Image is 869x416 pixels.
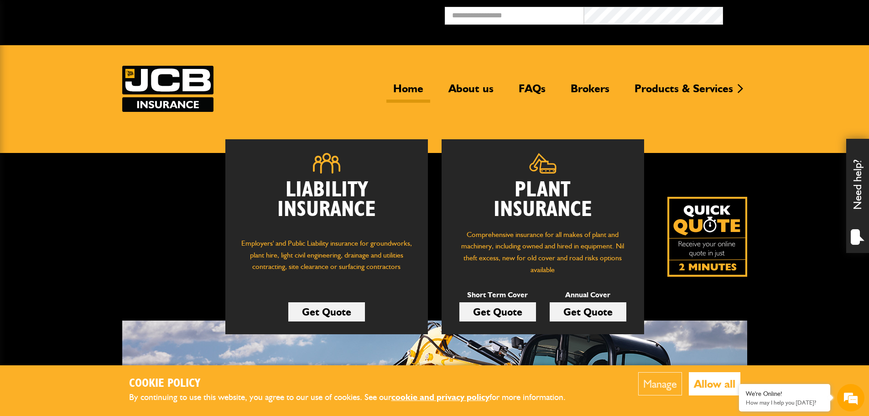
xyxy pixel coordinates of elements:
[564,82,616,103] a: Brokers
[628,82,740,103] a: Products & Services
[846,139,869,253] div: Need help?
[239,180,414,229] h2: Liability Insurance
[459,302,536,321] a: Get Quote
[667,197,747,277] img: Quick Quote
[288,302,365,321] a: Get Quote
[455,229,630,275] p: Comprehensive insurance for all makes of plant and machinery, including owned and hired in equipm...
[129,377,581,391] h2: Cookie Policy
[122,66,213,112] img: JCB Insurance Services logo
[723,7,862,21] button: Broker Login
[689,372,740,395] button: Allow all
[386,82,430,103] a: Home
[239,237,414,281] p: Employers' and Public Liability insurance for groundworks, plant hire, light civil engineering, d...
[391,392,489,402] a: cookie and privacy policy
[550,302,626,321] a: Get Quote
[512,82,552,103] a: FAQs
[550,289,626,301] p: Annual Cover
[667,197,747,277] a: Get your insurance quote isn just 2-minutes
[638,372,682,395] button: Manage
[455,180,630,220] h2: Plant Insurance
[129,390,581,405] p: By continuing to use this website, you agree to our use of cookies. See our for more information.
[442,82,500,103] a: About us
[746,399,823,406] p: How may I help you today?
[746,390,823,398] div: We're Online!
[459,289,536,301] p: Short Term Cover
[122,66,213,112] a: JCB Insurance Services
